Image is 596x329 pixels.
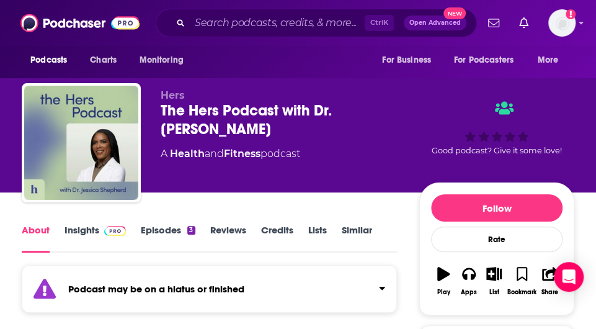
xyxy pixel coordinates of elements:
[529,48,574,72] button: open menu
[205,148,224,160] span: and
[104,226,126,236] img: Podchaser Pro
[548,9,576,37] span: Logged in as sydneymorris_books
[446,48,532,72] button: open menu
[483,12,504,34] a: Show notifications dropdown
[156,9,477,37] div: Search podcasts, credits, & more...
[161,146,300,161] div: A podcast
[82,48,124,72] a: Charts
[373,48,447,72] button: open menu
[548,9,576,37] button: Show profile menu
[431,259,456,304] button: Play
[365,15,394,31] span: Ctrl K
[22,48,83,72] button: open menu
[461,289,477,296] div: Apps
[261,224,293,253] a: Credits
[22,273,397,313] section: Click to expand status details
[431,194,563,222] button: Follow
[409,20,461,26] span: Open Advanced
[507,259,537,304] button: Bookmark
[419,89,574,166] div: Good podcast? Give it some love!
[537,259,563,304] button: Share
[141,224,195,253] a: Episodes3
[210,224,246,253] a: Reviews
[432,146,562,155] span: Good podcast? Give it some love!
[190,13,365,33] input: Search podcasts, credits, & more...
[68,283,244,295] strong: Podcast may be on a hiatus or finished
[554,262,584,292] div: Open Intercom Messenger
[30,52,67,69] span: Podcasts
[342,224,372,253] a: Similar
[90,52,117,69] span: Charts
[489,289,499,296] div: List
[187,226,195,235] div: 3
[437,289,450,296] div: Play
[454,52,514,69] span: For Podcasters
[20,11,140,35] img: Podchaser - Follow, Share and Rate Podcasts
[64,224,126,253] a: InsightsPodchaser Pro
[431,227,563,252] div: Rate
[538,52,559,69] span: More
[161,89,185,101] span: Hers
[566,9,576,19] svg: Add a profile image
[443,7,466,19] span: New
[224,148,260,160] a: Fitness
[481,259,507,304] button: List
[507,289,536,296] div: Bookmark
[130,48,199,72] button: open menu
[541,289,558,296] div: Share
[170,148,205,160] a: Health
[404,16,466,30] button: Open AdvancedNew
[139,52,183,69] span: Monitoring
[308,224,327,253] a: Lists
[456,259,482,304] button: Apps
[382,52,431,69] span: For Business
[22,224,50,253] a: About
[548,9,576,37] img: User Profile
[514,12,533,34] a: Show notifications dropdown
[24,86,138,200] img: The Hers Podcast with Dr. Jessica Shepherd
